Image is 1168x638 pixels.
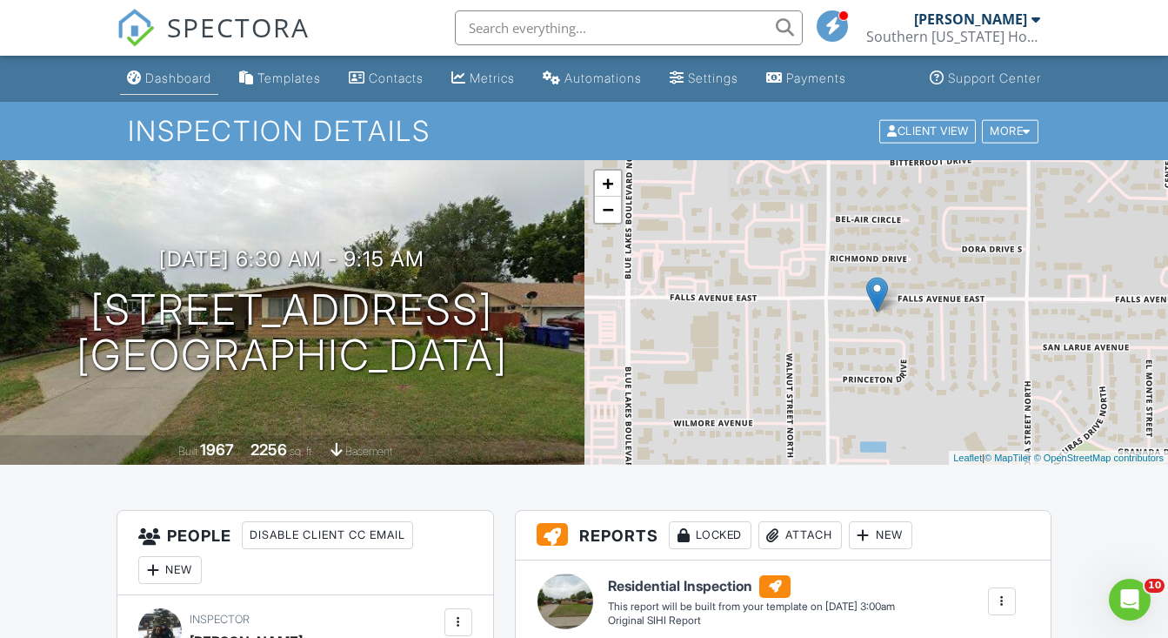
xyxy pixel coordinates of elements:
iframe: Intercom live chat [1109,579,1151,621]
div: Payments [786,71,846,85]
div: This report will be built from your template on [DATE] 3:00am [608,600,895,614]
div: Contacts [369,71,424,85]
a: Settings [663,63,745,95]
a: Metrics [444,63,522,95]
div: 1967 [200,440,234,459]
a: © OpenStreetMap contributors [1034,453,1164,463]
div: [PERSON_NAME] [914,10,1027,28]
span: sq. ft. [290,445,314,458]
img: The Best Home Inspection Software - Spectora [117,9,155,47]
a: Client View [878,124,980,137]
div: Dashboard [145,71,211,85]
a: Dashboard [120,63,218,95]
h6: Residential Inspection [608,575,895,598]
h1: Inspection Details [128,116,1040,146]
div: Client View [879,119,976,143]
div: Metrics [470,71,515,85]
div: Southern Idaho Home Inspections, LLC [866,28,1040,45]
div: Support Center [948,71,1041,85]
a: Zoom out [595,197,621,223]
div: New [138,556,202,584]
div: Locked [669,521,751,549]
div: Original SIHI Report [608,614,895,628]
a: Contacts [342,63,430,95]
div: | [949,451,1168,466]
span: Inspector [190,613,250,626]
h3: Reports [516,511,1051,561]
div: Automations [564,71,642,85]
div: Settings [688,71,738,85]
div: Attach [758,521,842,549]
a: Templates [232,63,328,95]
input: Search everything... [455,10,803,45]
h3: People [117,511,493,595]
div: New [849,521,912,549]
a: Zoom in [595,171,621,197]
span: 10 [1145,579,1165,593]
span: basement [345,445,392,458]
h1: [STREET_ADDRESS] [GEOGRAPHIC_DATA] [77,287,508,379]
a: Payments [759,63,853,95]
h3: [DATE] 6:30 am - 9:15 am [159,247,424,271]
div: Disable Client CC Email [242,521,413,549]
a: © MapTiler [984,453,1031,463]
span: Built [178,445,197,458]
a: Leaflet [953,453,982,463]
span: SPECTORA [167,9,310,45]
div: 2256 [250,440,287,459]
a: SPECTORA [117,24,310,60]
a: Support Center [923,63,1048,95]
a: Automations (Basic) [536,63,649,95]
div: Templates [257,71,321,85]
div: More [982,119,1038,143]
